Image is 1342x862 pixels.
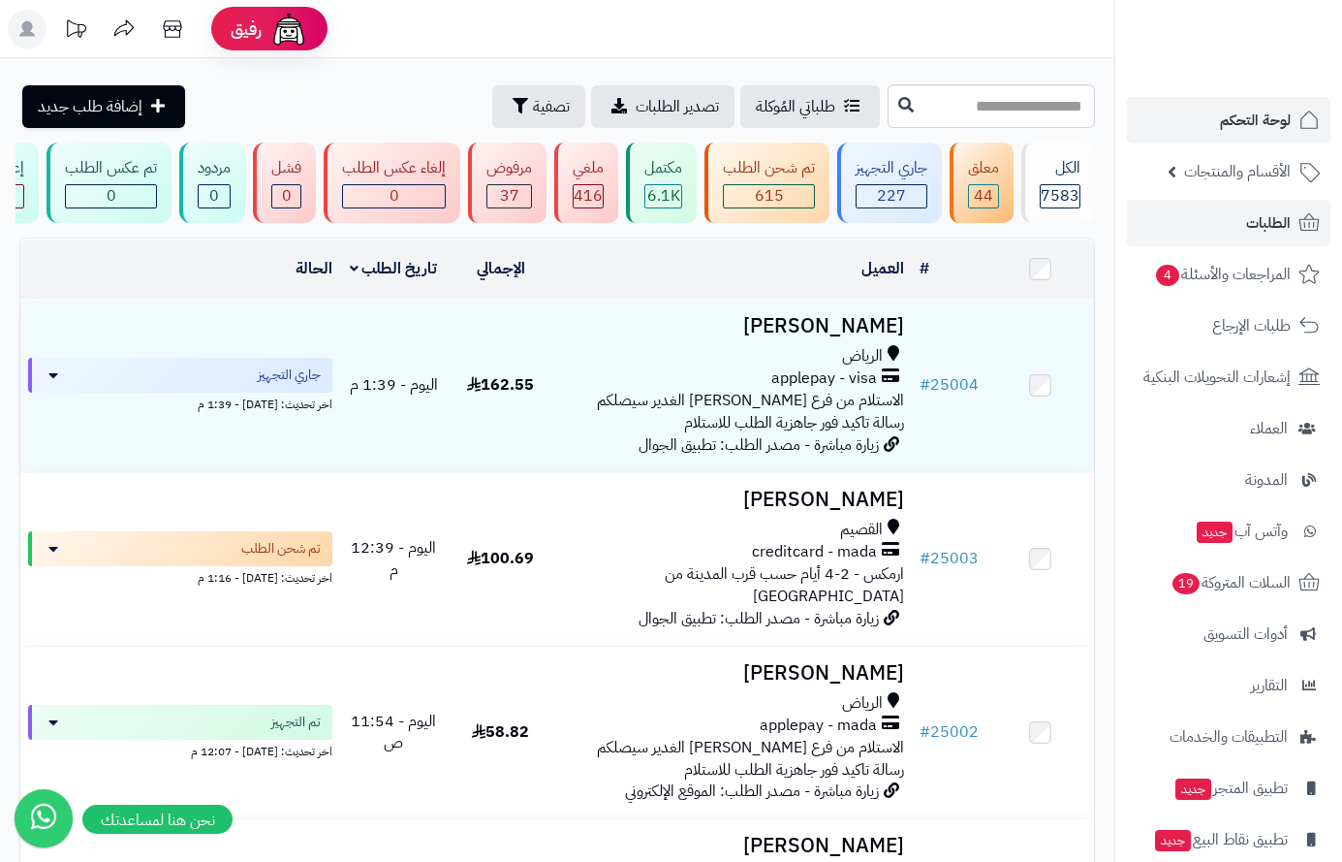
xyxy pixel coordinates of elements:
[644,157,682,179] div: مكتمل
[28,566,332,587] div: اخر تحديث: [DATE] - 1:16 م
[1041,184,1079,208] span: 7583
[920,720,979,744] a: #25002
[175,143,249,223] a: مردود 0
[597,736,904,782] span: الاستلام من فرع [PERSON_NAME] الغدير سيصلكم رسالة تاكيد فور جاهزية الطلب للاستلام
[38,95,142,118] span: إضافة طلب جديد
[350,257,438,280] a: تاريخ الطلب
[1156,265,1179,286] span: 4
[833,143,946,223] a: جاري التجهيز 227
[1210,49,1324,90] img: logo-2.png
[500,184,519,208] span: 37
[622,143,701,223] a: مكتمل 6.1K
[550,143,622,223] a: ملغي 416
[1153,826,1288,853] span: تطبيق نقاط البيع
[1017,143,1099,223] a: الكل7583
[271,713,321,732] span: تم التجهيز
[1154,261,1291,288] span: المراجعات والأسئلة
[840,519,883,541] span: القصيم
[1172,573,1200,594] span: 19
[1175,779,1211,800] span: جديد
[1251,672,1288,699] span: التقارير
[562,315,904,337] h3: [PERSON_NAME]
[487,185,531,208] div: 37
[562,835,904,857] h3: [PERSON_NAME]
[842,345,883,367] span: الرياض
[1127,714,1330,760] a: التطبيقات والخدمات
[1127,508,1330,555] a: وآتس آبجديد
[351,710,436,755] span: اليوم - 11:54 ص
[350,373,438,397] span: اليوم - 1:39 م
[573,157,604,179] div: ملغي
[877,184,906,208] span: 227
[1173,775,1288,802] span: تطبيق المتجر
[597,389,904,434] span: الاستلام من فرع [PERSON_NAME] الغدير سيصلكم رسالة تاكيد فور جاهزية الطلب للاستلام
[492,85,585,128] button: تصفية
[723,157,815,179] div: تم شحن الطلب
[486,157,532,179] div: مرفوض
[209,184,219,208] span: 0
[625,780,879,803] span: زيارة مباشرة - مصدر الطلب: الموقع الإلكتروني
[269,10,308,48] img: ai-face.png
[1127,611,1330,657] a: أدوات التسويق
[107,184,116,208] span: 0
[1203,621,1288,648] span: أدوات التسويق
[969,185,998,208] div: 44
[467,547,534,570] span: 100.69
[258,366,321,385] span: جاري التجهيز
[771,367,877,390] span: applepay - visa
[467,373,534,397] span: 162.55
[271,157,301,179] div: فشل
[760,715,877,737] span: applepay - mada
[1170,569,1291,596] span: السلات المتروكة
[1127,251,1330,298] a: المراجعات والأسئلة4
[1170,723,1288,750] span: التطبيقات والخدمات
[296,257,332,280] a: الحالة
[920,257,929,280] a: #
[665,562,904,608] span: ارمكس - 2-4 أيام حسب قرب المدينة من [GEOGRAPHIC_DATA]
[28,393,332,413] div: اخر تحديث: [DATE] - 1:39 م
[920,547,930,570] span: #
[1127,457,1330,503] a: المدونة
[472,720,529,744] span: 58.82
[477,257,525,280] a: الإجمالي
[647,184,680,208] span: 6.1K
[639,433,879,457] span: زيارة مباشرة - مصدر الطلب: تطبيق الجوال
[241,539,321,559] span: تم شحن الطلب
[22,85,185,128] a: إضافة طلب جديد
[1184,158,1291,185] span: الأقسام والمنتجات
[66,185,156,208] div: 0
[755,184,784,208] span: 615
[351,536,436,582] span: اليوم - 12:39 م
[1220,107,1291,134] span: لوحة التحكم
[639,607,879,630] span: زيارة مباشرة - مصدر الطلب: تطبيق الجوال
[1212,312,1291,339] span: طلبات الإرجاع
[856,157,927,179] div: جاري التجهيز
[1245,466,1288,494] span: المدونة
[272,185,300,208] div: 0
[199,185,230,208] div: 0
[342,157,446,179] div: إلغاء عكس الطلب
[752,541,877,563] span: creditcard - mada
[920,547,979,570] a: #25003
[920,373,930,397] span: #
[562,662,904,685] h3: [PERSON_NAME]
[249,143,320,223] a: فشل 0
[1127,765,1330,812] a: تطبيق المتجرجديد
[920,720,930,744] span: #
[282,184,292,208] span: 0
[724,185,814,208] div: 615
[1143,364,1291,391] span: إشعارات التحويلات البنكية
[574,185,603,208] div: 416
[1197,522,1233,543] span: جديد
[43,143,175,223] a: تم عكس الطلب 0
[1127,200,1330,246] a: الطلبات
[390,184,399,208] span: 0
[533,95,570,118] span: تصفية
[974,184,993,208] span: 44
[1250,415,1288,442] span: العملاء
[1246,209,1291,237] span: الطلبات
[636,95,719,118] span: تصدير الطلبات
[861,257,904,280] a: العميل
[645,185,681,208] div: 6084
[28,740,332,760] div: اخر تحديث: [DATE] - 12:07 م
